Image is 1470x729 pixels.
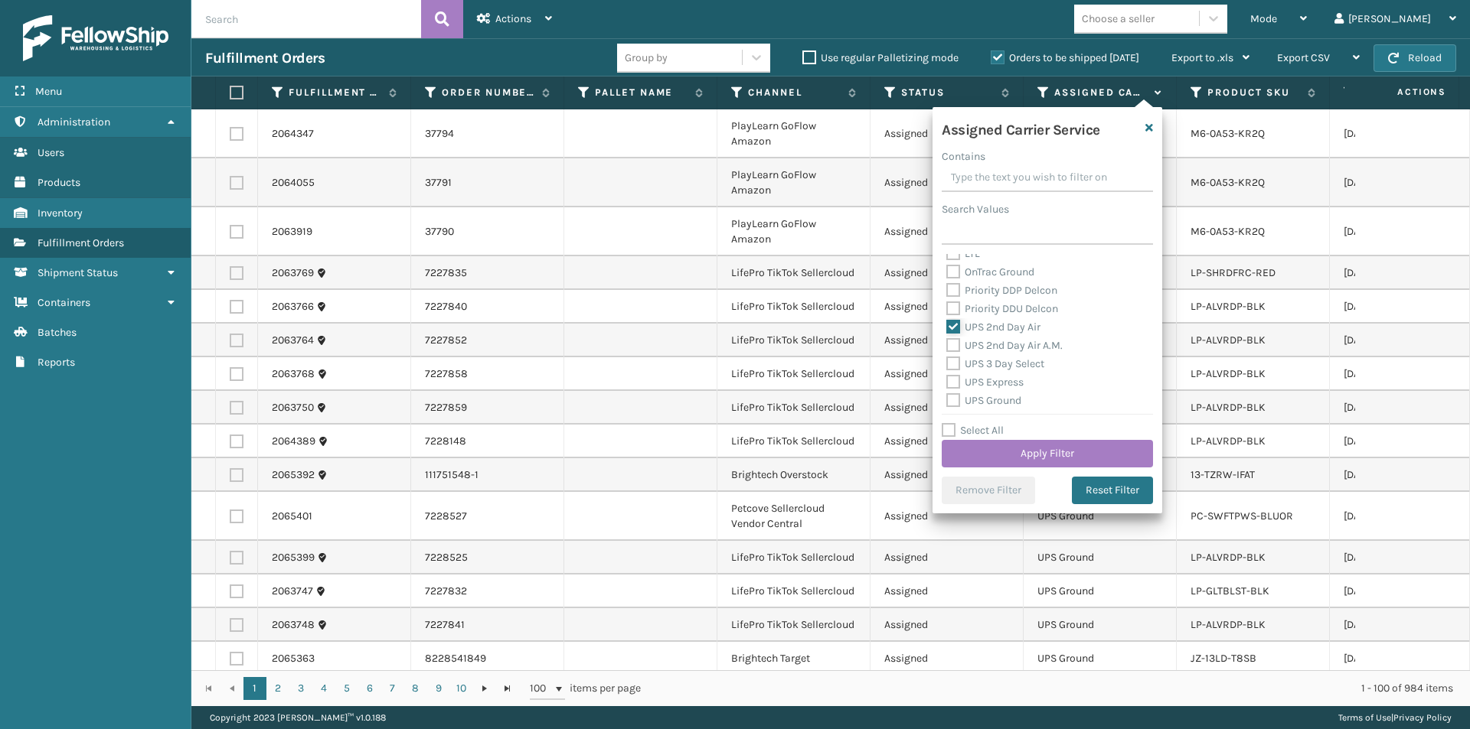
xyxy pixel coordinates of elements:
[381,677,404,700] a: 7
[312,677,335,700] a: 4
[450,677,473,700] a: 10
[942,201,1009,217] label: Search Values
[871,290,1024,324] td: Assigned
[1191,551,1266,564] a: LP-ALVRDP-BLK
[1191,434,1266,447] a: LP-ALVRDP-BLK
[1191,300,1266,313] a: LP-ALVRDP-BLK
[942,164,1153,192] input: Type the text you wish to filter on
[289,86,381,99] label: Fulfillment Order Id
[289,677,312,700] a: 3
[1024,574,1177,608] td: UPS Ground
[442,86,534,99] label: Order Number
[942,116,1100,139] h4: Assigned Carrier Service
[530,677,642,700] span: items per page
[717,391,871,425] td: LifePro TikTok Sellercloud
[871,158,1024,207] td: Assigned
[473,677,496,700] a: Go to the next page
[717,642,871,675] td: Brightech Target
[38,146,64,159] span: Users
[946,265,1034,278] label: OnTrac Ground
[717,608,871,642] td: LifePro TikTok Sellercloud
[272,299,314,314] a: 2063766
[272,366,315,382] a: 2063768
[1349,80,1455,105] span: Actions
[946,321,1040,334] label: UPS 2nd Day Air
[717,357,871,391] td: LifePro TikTok Sellercloud
[411,158,564,207] td: 37791
[717,324,871,357] td: LifePro TikTok Sellercloud
[272,224,312,239] a: 2063919
[411,425,564,458] td: 7228148
[411,458,564,492] td: 111751548-1
[38,207,83,220] span: Inventory
[1054,86,1147,99] label: Assigned Carrier Service
[272,509,312,524] a: 2065401
[243,677,266,700] a: 1
[595,86,688,99] label: Pallet Name
[38,176,80,189] span: Products
[871,458,1024,492] td: Assigned
[802,51,959,64] label: Use regular Palletizing mode
[38,116,110,129] span: Administration
[411,324,564,357] td: 7227852
[1191,225,1265,238] a: M6-0A53-KR2Q
[411,290,564,324] td: 7227840
[272,333,314,348] a: 2063764
[1024,608,1177,642] td: UPS Ground
[272,584,313,599] a: 2063747
[1191,618,1266,631] a: LP-ALVRDP-BLK
[871,391,1024,425] td: Assigned
[946,302,1058,315] label: Priority DDU Delcon
[946,247,980,260] label: LTL
[495,12,531,25] span: Actions
[901,86,994,99] label: Status
[871,642,1024,675] td: Assigned
[479,682,491,695] span: Go to the next page
[942,424,1004,437] label: Select All
[35,85,62,98] span: Menu
[946,394,1021,407] label: UPS Ground
[1191,127,1265,140] a: M6-0A53-KR2Q
[272,175,315,190] a: 2064055
[38,296,90,309] span: Containers
[272,126,314,142] a: 2064347
[411,541,564,574] td: 7228525
[1338,712,1391,723] a: Terms of Use
[530,681,553,696] span: 100
[946,339,1063,352] label: UPS 2nd Day Air A.M.
[501,682,514,695] span: Go to the last page
[1250,12,1277,25] span: Mode
[272,400,314,415] a: 2063750
[272,467,315,483] a: 2065392
[411,357,564,391] td: 7227858
[871,608,1024,642] td: Assigned
[427,677,450,700] a: 9
[272,550,315,565] a: 2065399
[272,651,315,666] a: 2065363
[717,458,871,492] td: Brightech Overstock
[1277,51,1330,64] span: Export CSV
[942,148,985,164] label: Contains
[1024,642,1177,675] td: UPS Ground
[38,266,118,279] span: Shipment Status
[1191,652,1256,665] a: JZ-13LD-T8SB
[662,681,1453,696] div: 1 - 100 of 984 items
[411,492,564,541] td: 7228527
[942,477,1035,504] button: Remove Filter
[272,434,315,449] a: 2064389
[1207,86,1300,99] label: Product SKU
[717,492,871,541] td: Petcove Sellercloud Vendor Central
[1191,367,1266,380] a: LP-ALVRDP-BLK
[717,541,871,574] td: LifePro TikTok Sellercloud
[1374,44,1456,72] button: Reload
[1191,468,1255,481] a: 13-TZRW-IFAT
[871,425,1024,458] td: Assigned
[38,356,75,369] span: Reports
[946,357,1044,370] label: UPS 3 Day Select
[205,49,325,67] h3: Fulfillment Orders
[871,207,1024,256] td: Assigned
[411,391,564,425] td: 7227859
[625,50,668,66] div: Group by
[1072,477,1153,504] button: Reset Filter
[717,109,871,158] td: PlayLearn GoFlow Amazon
